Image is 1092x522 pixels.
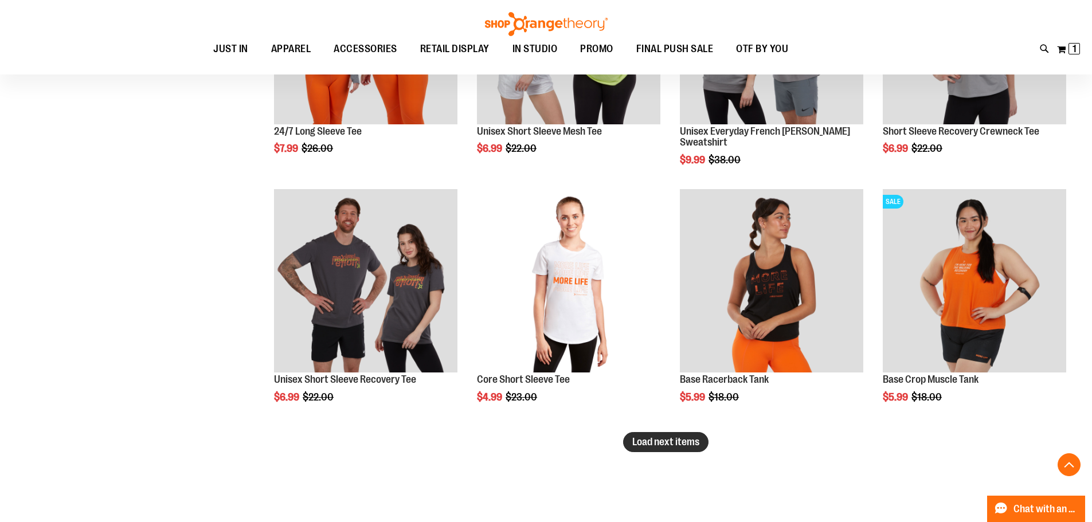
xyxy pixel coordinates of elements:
img: Product image for Unisex Short Sleeve Recovery Tee [274,189,457,372]
span: $23.00 [506,391,539,403]
span: OTF BY YOU [736,36,788,62]
span: $22.00 [303,391,335,403]
a: FINAL PUSH SALE [625,36,725,62]
img: Shop Orangetheory [483,12,609,36]
span: $26.00 [302,143,335,154]
span: $38.00 [709,154,742,166]
span: FINAL PUSH SALE [636,36,714,62]
span: $4.99 [477,391,504,403]
a: Product image for Base Crop Muscle TankSALE [883,189,1066,374]
a: Product image for Base Racerback Tank [680,189,863,374]
a: OTF BY YOU [725,36,800,62]
a: ACCESSORIES [322,36,409,62]
img: Product image for Base Crop Muscle Tank [883,189,1066,372]
a: 24/7 Long Sleeve Tee [274,125,362,137]
a: Unisex Everyday French [PERSON_NAME] Sweatshirt [680,125,850,148]
span: ACCESSORIES [334,36,397,62]
span: $6.99 [883,143,910,154]
span: APPAREL [271,36,311,62]
img: Product image for Base Racerback Tank [680,189,863,372]
span: $6.99 [274,391,301,403]
a: Unisex Short Sleeve Mesh Tee [477,125,602,137]
a: Unisex Short Sleeve Recovery Tee [274,374,416,385]
a: Product image for Unisex Short Sleeve Recovery Tee [274,189,457,374]
a: RETAIL DISPLAY [409,36,501,62]
div: product [877,183,1072,432]
a: Product image for Core Short Sleeve Tee [477,189,660,374]
span: Load next items [632,436,699,448]
span: $22.00 [506,143,538,154]
span: $9.99 [680,154,707,166]
span: SALE [883,195,903,209]
a: PROMO [569,36,625,62]
span: $18.00 [911,391,944,403]
div: product [674,183,869,432]
a: APPAREL [260,36,323,62]
span: PROMO [580,36,613,62]
span: 1 [1073,43,1077,54]
img: Product image for Core Short Sleeve Tee [477,189,660,372]
span: $6.99 [477,143,504,154]
a: JUST IN [202,36,260,62]
span: JUST IN [213,36,248,62]
a: Base Crop Muscle Tank [883,374,979,385]
span: $5.99 [680,391,707,403]
span: RETAIL DISPLAY [420,36,490,62]
a: Short Sleeve Recovery Crewneck Tee [883,125,1039,137]
span: $18.00 [709,391,741,403]
button: Load next items [623,432,709,452]
a: Base Racerback Tank [680,374,769,385]
div: product [471,183,666,432]
span: Chat with an Expert [1013,504,1078,515]
span: $5.99 [883,391,910,403]
div: product [268,183,463,432]
span: $7.99 [274,143,300,154]
a: IN STUDIO [501,36,569,62]
a: Core Short Sleeve Tee [477,374,570,385]
button: Chat with an Expert [987,496,1086,522]
button: Back To Top [1058,453,1081,476]
span: IN STUDIO [512,36,558,62]
span: $22.00 [911,143,944,154]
